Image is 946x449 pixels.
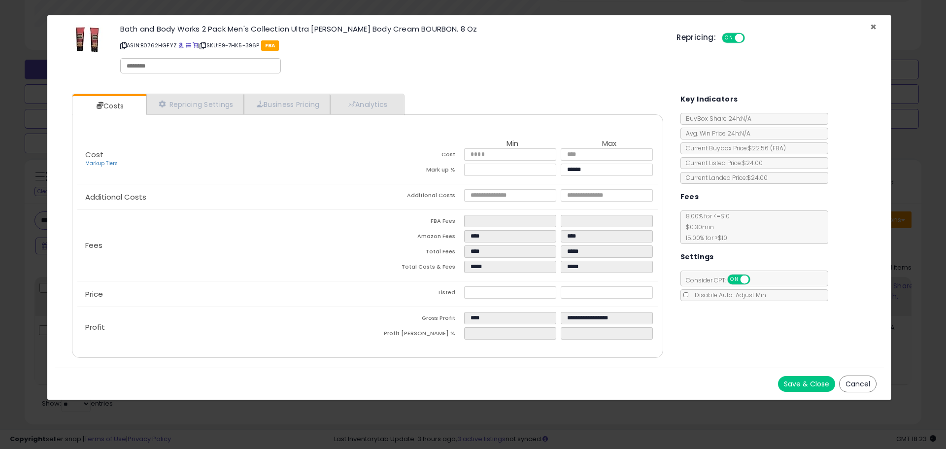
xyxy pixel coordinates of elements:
td: Profit [PERSON_NAME] % [368,327,464,343]
p: Profit [77,323,368,331]
th: Max [561,139,657,148]
button: Save & Close [778,376,835,392]
td: Additional Costs [368,189,464,205]
span: OFF [743,34,759,42]
th: Min [464,139,561,148]
a: Business Pricing [244,94,330,114]
h3: Bath and Body Works 2 Pack Men's Collection Ultra [PERSON_NAME] Body Cream BOURBON. 8 Oz [120,25,662,33]
span: 8.00 % for <= $10 [681,212,730,242]
span: FBA [261,40,279,51]
a: Repricing Settings [146,94,244,114]
span: ( FBA ) [770,144,786,152]
p: Price [77,290,368,298]
h5: Repricing: [676,34,716,41]
button: Cancel [839,376,877,392]
td: Total Fees [368,245,464,261]
span: $0.30 min [681,223,714,231]
span: Disable Auto-Adjust Min [690,291,766,299]
span: BuyBox Share 24h: N/A [681,114,751,123]
td: Gross Profit [368,312,464,327]
span: OFF [748,276,764,284]
a: Analytics [330,94,403,114]
h5: Key Indicators [680,93,738,105]
img: 414Xu55QjlL._SL60_.jpg [73,25,102,54]
a: Costs [72,96,145,116]
span: Avg. Win Price 24h: N/A [681,129,750,138]
a: Markup Tiers [85,160,118,167]
td: Amazon Fees [368,230,464,245]
span: $22.56 [748,144,786,152]
span: ON [723,34,735,42]
p: Fees [77,242,368,249]
span: Consider CPT: [681,276,763,284]
p: Additional Costs [77,193,368,201]
td: FBA Fees [368,215,464,230]
span: Current Landed Price: $24.00 [681,173,768,182]
td: Mark up % [368,164,464,179]
td: Listed [368,286,464,302]
span: Current Listed Price: $24.00 [681,159,763,167]
td: Cost [368,148,464,164]
a: BuyBox page [178,41,184,49]
span: Current Buybox Price: [681,144,786,152]
h5: Settings [680,251,714,263]
a: Your listing only [193,41,198,49]
td: Total Costs & Fees [368,261,464,276]
a: All offer listings [186,41,191,49]
span: ON [728,276,741,284]
span: 15.00 % for > $10 [681,234,727,242]
p: ASIN: B0762HGFYZ | SKU: E9-7HK5-396P [120,37,662,53]
span: × [870,20,877,34]
p: Cost [77,151,368,168]
h5: Fees [680,191,699,203]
